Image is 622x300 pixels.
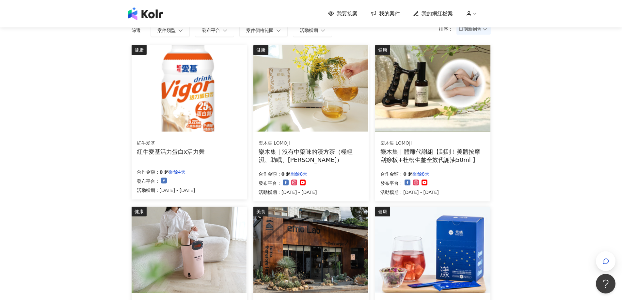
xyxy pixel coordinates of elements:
span: 案件類型 [157,28,176,33]
span: 我的案件 [379,10,400,17]
button: 案件價格範圍 [239,24,288,37]
p: 剩餘8天 [413,170,429,178]
p: 剩餘4天 [169,168,185,176]
p: 0 起 [160,168,169,176]
a: 我的網紅檔案 [413,10,453,17]
img: 情緒食光實驗計畫 [253,207,368,293]
div: 樂木集 LOMOJI [259,140,363,147]
img: logo [128,7,163,20]
a: 我的案件 [371,10,400,17]
iframe: Help Scout Beacon - Open [596,274,615,293]
p: 篩選： [132,28,145,33]
p: 發布平台： [259,179,281,187]
span: 我的網紅檔案 [422,10,453,17]
p: 發布平台： [137,177,160,185]
p: 活動檔期：[DATE] - [DATE] [137,186,195,194]
div: 樂木集｜體雕代謝組【刮刮！美體按摩刮痧板+杜松生薑全效代謝油50ml 】 [380,148,485,164]
span: 案件價格範圍 [246,28,274,33]
span: 日期新到舊 [459,24,488,34]
p: 合作金額： [380,170,403,178]
div: 健康 [253,45,268,55]
div: 健康 [375,45,390,55]
p: 活動檔期：[DATE] - [DATE] [380,188,439,196]
p: 排序： [439,26,456,32]
img: SPA級溫感足浴禮盒【SPA足浴袋＋21入古法秘傳の漢方湯浴包】 [132,207,247,293]
img: 活力蛋白配方營養素 [132,45,247,132]
div: 樂木集 LOMOJI [380,140,485,147]
p: 發布平台： [380,179,403,187]
div: 美食 [253,207,268,216]
button: 發布平台 [195,24,234,37]
span: 我要接案 [337,10,358,17]
div: 健康 [132,207,147,216]
div: 樂木集｜沒有中藥味的漢方茶（極輕濕、助眠、[PERSON_NAME]） [259,148,363,164]
div: 健康 [132,45,147,55]
div: 紅牛愛基 [137,140,205,147]
p: 剩餘8天 [291,170,307,178]
p: 合作金額： [259,170,281,178]
a: 我要接案 [328,10,358,17]
p: 活動檔期：[DATE] - [DATE] [259,188,317,196]
button: 活動檔期 [293,24,332,37]
p: 合作金額： [137,168,160,176]
img: 體雕代謝組【刮刮！美體按摩刮痧板+杜松生薑全效代謝油50ml 】 [375,45,490,132]
div: 健康 [375,207,390,216]
img: 漾漾神｜活力莓果康普茶沖泡粉 [375,207,490,293]
img: 樂木集｜沒有中藥味的漢方茶（極輕濕、助眠、亮妍） [253,45,368,132]
div: 紅牛愛基活力蛋白x活力舞 [137,148,205,156]
span: 發布平台 [202,28,220,33]
button: 案件類型 [151,24,190,37]
p: 0 起 [403,170,413,178]
span: 活動檔期 [300,28,318,33]
p: 0 起 [281,170,291,178]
